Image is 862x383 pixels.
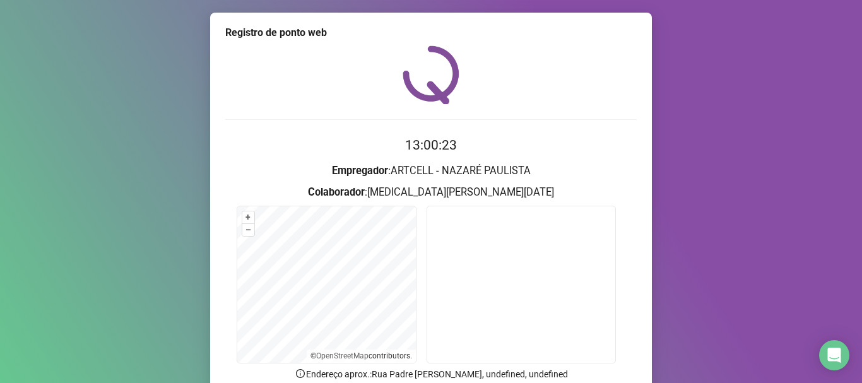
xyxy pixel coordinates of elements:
div: Open Intercom Messenger [819,340,849,370]
button: – [242,224,254,236]
h3: : [MEDICAL_DATA][PERSON_NAME][DATE] [225,184,637,201]
time: 13:00:23 [405,138,457,153]
a: OpenStreetMap [316,351,369,360]
span: info-circle [295,368,306,379]
h3: : ARTCELL - NAZARÉ PAULISTA [225,163,637,179]
li: © contributors. [310,351,412,360]
button: + [242,211,254,223]
div: Registro de ponto web [225,25,637,40]
p: Endereço aprox. : Rua Padre [PERSON_NAME], undefined, undefined [225,367,637,381]
strong: Colaborador [308,186,365,198]
img: QRPoint [403,45,459,104]
strong: Empregador [332,165,388,177]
